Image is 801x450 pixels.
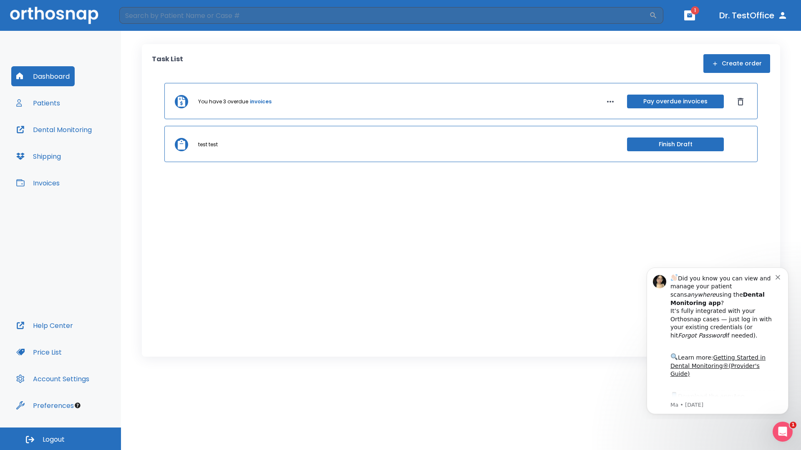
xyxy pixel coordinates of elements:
[11,146,66,166] button: Shipping
[36,141,141,149] p: Message from Ma, sent 7w ago
[691,6,699,15] span: 1
[152,54,183,73] p: Task List
[36,131,141,173] div: Download the app: | ​ Let us know if you need help getting started!
[10,7,98,24] img: Orthosnap
[11,120,97,140] button: Dental Monitoring
[11,173,65,193] button: Invoices
[198,141,218,148] p: test test
[627,95,724,108] button: Pay overdue invoices
[11,369,94,389] button: Account Settings
[11,395,79,415] button: Preferences
[11,66,75,86] button: Dashboard
[716,8,791,23] button: Dr. TestOffice
[11,342,67,362] button: Price List
[11,93,65,113] button: Patients
[74,402,81,409] div: Tooltip anchor
[119,7,649,24] input: Search by Patient Name or Case #
[734,95,747,108] button: Dismiss
[634,260,801,419] iframe: Intercom notifications message
[250,98,272,105] a: invoices
[11,315,78,335] button: Help Center
[627,137,724,151] button: Finish Draft
[703,54,770,73] button: Create order
[43,435,65,444] span: Logout
[773,422,793,442] iframe: Intercom live chat
[36,133,111,148] a: App Store
[198,98,248,105] p: You have 3 overdue
[790,422,796,428] span: 1
[141,13,148,20] button: Dismiss notification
